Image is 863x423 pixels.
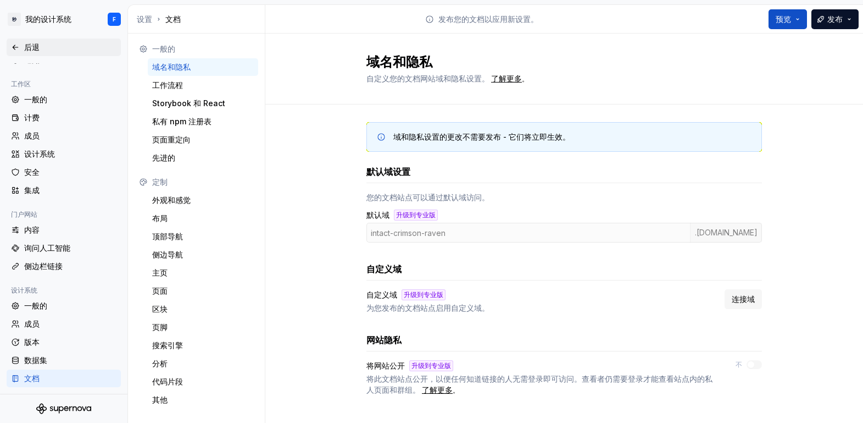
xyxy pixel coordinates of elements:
font: 一般的 [24,301,47,310]
button: 升级到专业版 [402,289,446,300]
font: 顶部导航 [152,232,183,241]
font: 成员 [24,131,40,140]
font: 设计系统 [24,149,55,158]
a: 外观和感觉 [148,191,258,209]
font: 后退 [24,42,40,52]
font: 一般的 [152,44,175,53]
font: 分析 [152,359,168,368]
font: 您的文档站点可以通过默认域访问。 [366,193,489,202]
font: 秒 [12,17,16,22]
a: 页面 [148,282,258,300]
button: 升级到专业版 [409,360,453,371]
a: 文档 [7,370,121,387]
font: 一般的 [24,95,47,104]
button: 秒我的设计系统F [2,7,125,31]
font: 侧边导航 [152,250,183,259]
a: 计费 [7,109,121,127]
a: 后退 [7,39,121,56]
a: 版本 [7,333,121,351]
font: 了解更多 [422,385,453,394]
font: 升级到专业版 [411,361,451,370]
a: 顶部导航 [148,228,258,245]
a: 一般的 [7,91,121,108]
font: 区块 [152,304,168,314]
font: 门户网站 [11,210,37,218]
font: 页面重定向 [152,135,191,144]
a: Storybook 和 React [148,95,258,112]
font: Storybook 和 React [152,98,225,108]
button: 连接域 [725,289,762,309]
font: 升级到专业版 [396,211,436,219]
font: 页面 [152,286,168,295]
font: 代码片段 [152,377,183,386]
a: 询问人工智能 [7,239,121,257]
font: 内容 [24,225,40,234]
font: 成员 [24,319,40,328]
font: 域名和隐私 [152,62,191,72]
font: 预览 [776,14,791,24]
a: 成员 [7,315,121,333]
font: 。 [522,75,528,83]
button: 升级到专业版 [394,210,438,221]
button: 预览 [769,9,807,29]
font: 自定义您的文档网站域和隐私设置。 [366,74,489,83]
font: 域名和隐私 [366,54,432,70]
font: 了解更多 [491,74,522,83]
a: 设计系统 [7,145,121,163]
a: 域名和隐私 [148,58,258,76]
font: 定制 [152,177,168,186]
a: 先进的 [148,149,258,167]
a: 私有 npm 注册表 [148,113,258,130]
font: 页脚 [152,322,168,332]
font: 。 [453,386,459,394]
a: 页面重定向 [148,131,258,149]
font: 网站隐私 [366,334,402,345]
font: 布局 [152,213,168,223]
a: 搜索引擎 [148,337,258,354]
font: 外观和感觉 [152,195,191,205]
font: 安全 [24,167,40,177]
font: 计费 [24,113,40,122]
font: 升级到专业版 [404,290,443,299]
a: 分析 [148,355,258,372]
font: 工作区 [11,80,31,88]
a: 了解更多 [491,73,522,84]
font: F [113,16,116,23]
font: 先进的 [152,153,175,162]
a: 了解更多 [422,384,453,395]
font: 设置 [137,14,152,24]
font: 数据集 [24,355,47,365]
font: 设计系统 [11,286,37,294]
font: 工作流程 [152,80,183,90]
font: 发布 [827,14,843,24]
a: 代码片段 [148,373,258,391]
a: 内容 [7,221,121,239]
font: 版本 [24,337,40,347]
svg: 超新星标志 [36,403,91,414]
a: 其他 [148,391,258,409]
font: 文档 [165,14,181,24]
font: 搜索引擎 [152,340,183,350]
button: 设置 [137,14,152,25]
a: 侧边栏链接 [7,257,121,275]
font: 将此文档站点公开，以便任何知道链接的人无需登录即可访问。查看者仍需要登录才能查看站点内的私人页面和群组。 [366,374,712,394]
a: 布局 [148,210,258,227]
font: 连接域 [732,294,755,304]
a: 一般的 [7,297,121,315]
a: 工作流程 [148,76,258,94]
font: 私有 npm 注册表 [152,117,211,126]
font: 主页 [152,268,168,277]
a: 成员 [7,127,121,145]
font: 我的设计系统 [25,14,71,24]
a: 侧边导航 [148,246,258,263]
font: 自定义域 [366,290,397,299]
font: 发布您的文档以应用新设置。 [438,14,538,24]
font: 侧边栏链接 [24,261,63,271]
font: 集成 [24,185,40,195]
font: 不 [736,360,742,369]
font: 自定义域 [366,263,402,274]
a: 主页 [148,264,258,282]
button: 发布 [811,9,859,29]
font: 文档 [24,373,40,383]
